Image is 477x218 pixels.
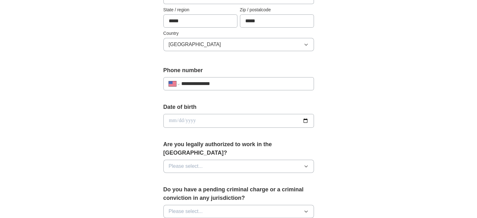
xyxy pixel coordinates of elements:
[163,205,314,218] button: Please select...
[169,41,221,48] span: [GEOGRAPHIC_DATA]
[169,162,203,170] span: Please select...
[163,7,237,13] label: State / region
[163,30,314,37] label: Country
[163,66,314,75] label: Phone number
[163,38,314,51] button: [GEOGRAPHIC_DATA]
[163,160,314,173] button: Please select...
[163,103,314,111] label: Date of birth
[163,140,314,157] label: Are you legally authorized to work in the [GEOGRAPHIC_DATA]?
[163,185,314,202] label: Do you have a pending criminal charge or a criminal conviction in any jurisdiction?
[240,7,314,13] label: Zip / postalcode
[169,208,203,215] span: Please select...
